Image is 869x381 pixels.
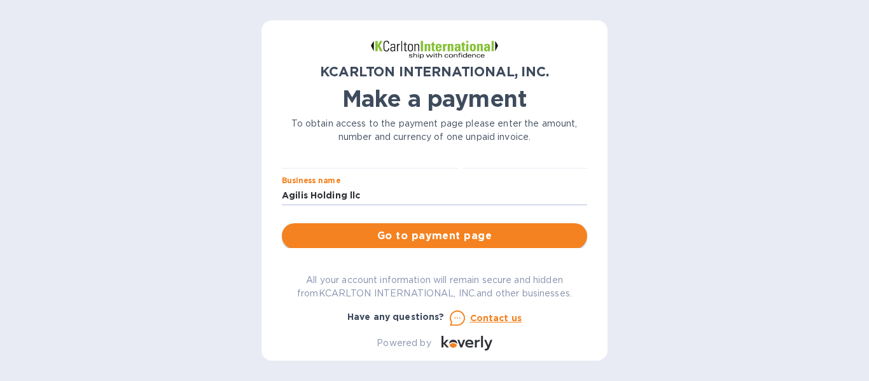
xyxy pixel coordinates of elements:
b: KCARLTON INTERNATIONAL, INC. [320,64,548,80]
u: Contact us [470,313,522,323]
span: Go to payment page [292,228,577,244]
button: Go to payment page [282,223,587,249]
label: Business name [282,177,340,184]
h1: Make a payment [282,85,587,112]
p: Powered by [377,336,431,350]
input: Enter business name [282,186,587,205]
b: Have any questions? [347,312,445,322]
p: To obtain access to the payment page please enter the amount, number and currency of one unpaid i... [282,117,587,144]
p: All your account information will remain secure and hidden from KCARLTON INTERNATIONAL, INC. and ... [282,274,587,300]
